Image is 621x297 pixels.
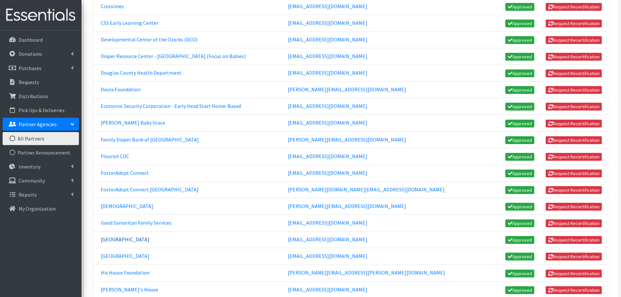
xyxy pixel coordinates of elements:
a: Inventory [3,160,79,173]
a: Donations [3,47,79,60]
a: All Partners [3,132,79,145]
img: HumanEssentials [3,4,79,26]
a: [DEMOGRAPHIC_DATA] [101,203,153,209]
span: Approved [505,253,534,260]
a: [GEOGRAPHIC_DATA] [101,253,149,259]
a: Douglas County Health Department [101,69,182,76]
a: Flourish CDC [101,153,129,159]
p: Pick Ups & Deliveries [19,107,65,113]
a: [EMAIL_ADDRESS][DOMAIN_NAME] [288,253,367,259]
a: His House Foundation [101,269,150,276]
a: Crosslines [101,3,124,9]
a: Good Samaritan Family Services [101,219,171,226]
span: Approved [505,69,534,77]
span: Approved [505,86,534,94]
span: Approved [505,53,534,61]
p: Partner Agencies [19,121,57,127]
button: Request Recertification [546,53,602,61]
a: [EMAIL_ADDRESS][DOMAIN_NAME] [288,286,367,293]
span: Approved [505,20,534,27]
a: [EMAIL_ADDRESS][DOMAIN_NAME] [288,153,367,159]
a: [EMAIL_ADDRESS][DOMAIN_NAME] [288,69,367,76]
p: Requests [19,79,39,85]
button: Request Recertification [546,203,602,211]
a: Reports [3,188,79,201]
span: Approved [505,153,534,161]
span: Approved [505,120,534,127]
span: Approved [505,3,534,11]
span: Approved [505,286,534,294]
button: Request Recertification [546,170,602,177]
button: Request Recertification [546,253,602,260]
a: Community [3,174,79,187]
button: Request Recertification [546,186,602,194]
span: Approved [505,136,534,144]
a: [PERSON_NAME][DOMAIN_NAME][EMAIL_ADDRESS][DOMAIN_NAME] [288,186,445,193]
a: Family Diaper Bank of [GEOGRAPHIC_DATA] [101,136,199,143]
a: [PERSON_NAME] Baby Grace [101,119,165,126]
a: [EMAIL_ADDRESS][DOMAIN_NAME] [288,36,367,43]
button: Request Recertification [546,270,602,277]
span: Approved [505,219,534,227]
span: Approved [505,203,534,211]
a: [GEOGRAPHIC_DATA] [101,236,149,243]
a: CSS Early Learning Center [101,20,158,26]
a: [EMAIL_ADDRESS][DOMAIN_NAME] [288,3,367,9]
a: Developmental Center of the Ozarks (DCO) [101,36,198,43]
a: [EMAIL_ADDRESS][DOMAIN_NAME] [288,236,367,243]
a: [EMAIL_ADDRESS][DOMAIN_NAME] [288,53,367,59]
a: [EMAIL_ADDRESS][DOMAIN_NAME] [288,119,367,126]
button: Request Recertification [546,20,602,27]
a: Requests [3,76,79,89]
a: Partner Announcement [3,146,79,159]
a: Purchases [3,62,79,75]
button: Request Recertification [546,86,602,94]
p: Purchases [19,65,41,71]
button: Request Recertification [546,3,602,11]
span: Approved [505,36,534,44]
span: Approved [505,236,534,244]
button: Request Recertification [546,153,602,161]
button: Request Recertification [546,103,602,111]
span: Approved [505,170,534,177]
p: Reports [19,191,37,198]
a: [EMAIL_ADDRESS][DOMAIN_NAME] [288,20,367,26]
a: FosterAdopt Connect [101,170,149,176]
p: Distributions [19,93,48,99]
a: [PERSON_NAME][EMAIL_ADDRESS][DOMAIN_NAME] [288,86,406,93]
a: [PERSON_NAME][EMAIL_ADDRESS][DOMAIN_NAME] [288,203,406,209]
button: Request Recertification [546,286,602,294]
a: My Organization [3,202,79,215]
p: Community [19,177,45,184]
a: FosterAdopt Connect [GEOGRAPHIC_DATA] [101,186,199,193]
a: [EMAIL_ADDRESS][DOMAIN_NAME] [288,219,367,226]
span: Approved [505,270,534,277]
p: Inventory [19,163,40,170]
button: Request Recertification [546,120,602,127]
p: Dashboard [19,37,43,43]
a: [EMAIL_ADDRESS][DOMAIN_NAME] [288,170,367,176]
a: Diaper Resource Center - [GEOGRAPHIC_DATA] (Focus on Babies) [101,53,246,59]
button: Request Recertification [546,219,602,227]
a: Doula Foundation [101,86,140,93]
span: Approved [505,186,534,194]
p: My Organization [19,205,56,212]
p: Donations [19,51,42,57]
a: [EMAIL_ADDRESS][DOMAIN_NAME] [288,103,367,109]
a: [PERSON_NAME]'s House [101,286,158,293]
span: Approved [505,103,534,111]
a: [PERSON_NAME][EMAIL_ADDRESS][PERSON_NAME][DOMAIN_NAME] [288,269,445,276]
button: Request Recertification [546,136,602,144]
a: Dashboard [3,33,79,46]
a: Pick Ups & Deliveries [3,104,79,117]
a: [PERSON_NAME][EMAIL_ADDRESS][DOMAIN_NAME] [288,136,406,143]
a: Distributions [3,90,79,103]
a: Partner Agencies [3,118,79,131]
button: Request Recertification [546,36,602,44]
button: Request Recertification [546,69,602,77]
button: Request Recertification [546,236,602,244]
a: Economic Security Corporation - Early Head Start Home-Based [101,103,241,109]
